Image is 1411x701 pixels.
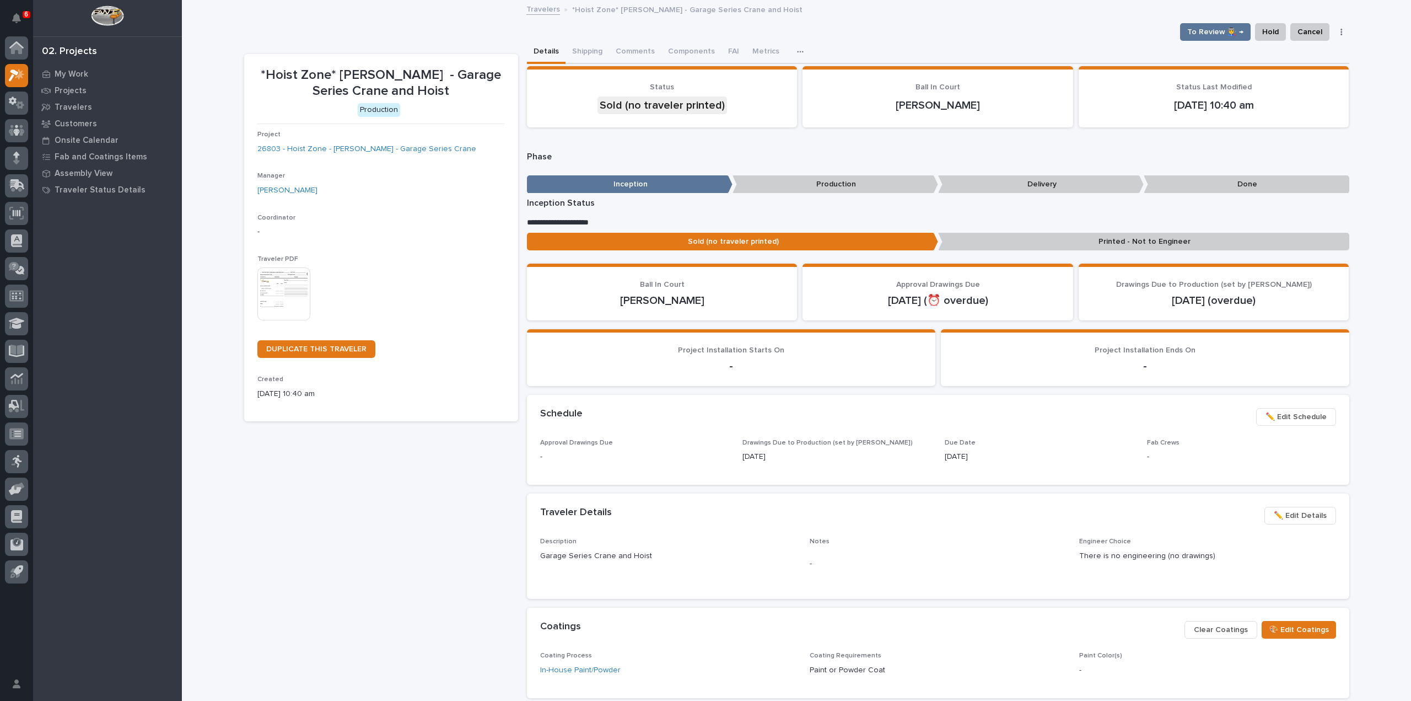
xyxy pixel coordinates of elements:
[1274,509,1327,522] span: ✏️ Edit Details
[678,346,784,354] span: Project Installation Starts On
[733,175,938,194] p: Production
[1079,550,1335,562] p: There is no engineering (no drawings)
[810,558,1066,570] p: -
[527,233,938,251] p: Sold (no traveler printed)
[1194,623,1248,636] span: Clear Coatings
[33,148,182,165] a: Fab and Coatings Items
[1079,538,1131,545] span: Engineer Choice
[527,152,1349,162] p: Phase
[540,360,922,373] p: -
[1147,440,1180,446] span: Fab Crews
[746,41,786,64] button: Metrics
[540,440,613,446] span: Approval Drawings Due
[1290,23,1329,41] button: Cancel
[1262,621,1336,639] button: 🎨 Edit Coatings
[597,97,727,114] div: Sold (no traveler printed)
[358,103,400,117] div: Production
[1079,665,1335,676] p: -
[540,652,592,659] span: Coating Process
[257,215,295,221] span: Coordinator
[661,41,721,64] button: Components
[24,10,28,18] p: 6
[945,451,1134,463] p: [DATE]
[257,388,505,400] p: [DATE] 10:40 am
[55,136,119,146] p: Onsite Calendar
[1079,652,1122,659] span: Paint Color(s)
[257,340,375,358] a: DUPLICATE THIS TRAVELER
[257,67,505,99] p: *Hoist Zone* [PERSON_NAME] - Garage Series Crane and Hoist
[742,451,931,463] p: [DATE]
[540,451,729,463] p: -
[257,143,476,155] a: 26803 - Hoist Zone - [PERSON_NAME] - Garage Series Crane
[915,83,960,91] span: Ball In Court
[609,41,661,64] button: Comments
[33,165,182,181] a: Assembly View
[1144,175,1349,194] p: Done
[1297,25,1322,39] span: Cancel
[42,46,97,58] div: 02. Projects
[55,152,147,162] p: Fab and Coatings Items
[938,175,1144,194] p: Delivery
[5,7,28,30] button: Notifications
[526,2,560,15] a: Travelers
[527,198,1349,208] p: Inception Status
[810,665,1066,676] p: Paint or Powder Coat
[1269,623,1329,636] span: 🎨 Edit Coatings
[1147,451,1336,463] p: -
[650,83,674,91] span: Status
[816,294,1060,307] p: [DATE] (⏰ overdue)
[945,440,976,446] span: Due Date
[1255,23,1286,41] button: Hold
[816,99,1060,112] p: [PERSON_NAME]
[33,132,182,148] a: Onsite Calendar
[1184,621,1257,639] button: Clear Coatings
[257,226,505,238] p: -
[810,538,830,545] span: Notes
[1176,83,1252,91] span: Status Last Modified
[954,360,1336,373] p: -
[540,621,581,633] h2: Coatings
[566,41,609,64] button: Shipping
[527,41,566,64] button: Details
[540,550,796,562] p: Garage Series Crane and Hoist
[540,507,612,519] h2: Traveler Details
[1256,408,1336,426] button: ✏️ Edit Schedule
[33,66,182,82] a: My Work
[55,86,87,96] p: Projects
[14,13,28,31] div: Notifications6
[1092,99,1336,112] p: [DATE] 10:40 am
[33,82,182,99] a: Projects
[91,6,123,26] img: Workspace Logo
[55,119,97,129] p: Customers
[55,69,88,79] p: My Work
[33,115,182,132] a: Customers
[33,99,182,115] a: Travelers
[257,185,317,196] a: [PERSON_NAME]
[540,665,621,676] a: In-House Paint/Powder
[1265,410,1327,424] span: ✏️ Edit Schedule
[1187,25,1243,39] span: To Review 👨‍🏭 →
[540,538,577,545] span: Description
[540,294,784,307] p: [PERSON_NAME]
[55,185,146,195] p: Traveler Status Details
[896,281,980,288] span: Approval Drawings Due
[257,173,285,179] span: Manager
[1092,294,1336,307] p: [DATE] (overdue)
[257,131,281,138] span: Project
[1262,25,1279,39] span: Hold
[540,408,583,420] h2: Schedule
[572,3,803,15] p: *Hoist Zone* [PERSON_NAME] - Garage Series Crane and Hoist
[527,175,733,194] p: Inception
[1180,23,1251,41] button: To Review 👨‍🏭 →
[640,281,685,288] span: Ball In Court
[266,345,367,353] span: DUPLICATE THIS TRAVELER
[1264,507,1336,525] button: ✏️ Edit Details
[55,103,92,113] p: Travelers
[810,652,881,659] span: Coating Requirements
[257,376,283,383] span: Created
[742,440,913,446] span: Drawings Due to Production (set by [PERSON_NAME])
[721,41,746,64] button: FAI
[1095,346,1195,354] span: Project Installation Ends On
[33,181,182,198] a: Traveler Status Details
[1116,281,1312,288] span: Drawings Due to Production (set by [PERSON_NAME])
